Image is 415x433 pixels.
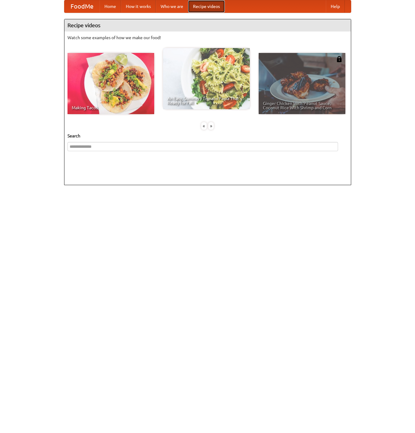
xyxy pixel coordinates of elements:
p: Watch some examples of how we make our food! [67,35,348,41]
div: » [208,122,214,130]
a: Home [100,0,121,13]
a: Help [326,0,345,13]
a: Making Tacos [67,53,154,114]
span: Making Tacos [72,106,150,110]
a: Recipe videos [188,0,225,13]
a: How it works [121,0,156,13]
a: Who we are [156,0,188,13]
a: An Easy, Summery Tomato Pasta That's Ready for Fall [163,48,250,109]
img: 483408.png [336,56,342,62]
h5: Search [67,133,348,139]
h4: Recipe videos [64,19,351,32]
span: An Easy, Summery Tomato Pasta That's Ready for Fall [167,96,246,105]
a: FoodMe [64,0,100,13]
div: « [201,122,207,130]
